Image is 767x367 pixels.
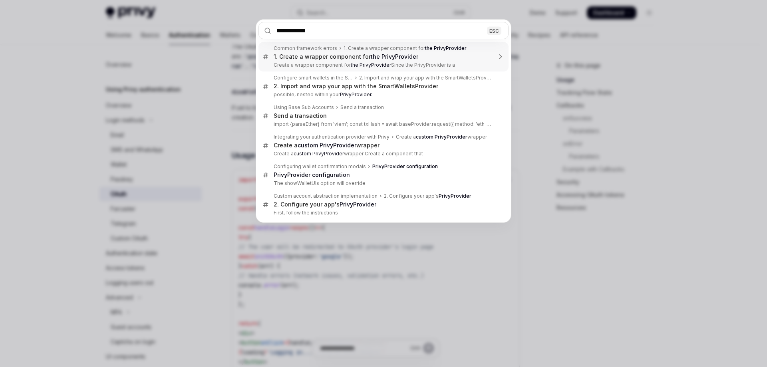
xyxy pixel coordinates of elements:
div: ESC [487,26,501,35]
b: the PrivyProvider [425,45,467,51]
div: 1. Create a wrapper component for [274,53,418,60]
div: Create a wrapper [274,142,380,149]
div: 2. Import and wrap your app with the SmartWalletsProvider [274,83,438,90]
p: possible, nested within your [274,91,492,98]
p: The showWalletUIs option will override [274,180,492,186]
p: Create a wrapper component for Since the PrivyProvider is a [274,62,492,68]
b: custom PrivyProvider [294,151,344,157]
b: custom PrivyProvider [298,142,356,149]
div: Send a transaction [274,112,327,119]
p: Create a wrapper Create a component that [274,151,492,157]
div: Integrating your authentication provider with Privy [274,134,389,140]
div: 2. Configure your app's [274,201,376,208]
div: Create a wrapper [396,134,487,140]
b: PrivyProvider configuration [274,171,350,178]
b: the PrivyProvider [351,62,391,68]
p: import {parseEther} from 'viem'; const txHash = await baseProvider.request({ method: 'eth_sendT [274,121,492,127]
div: 1. Create a wrapper component for [344,45,467,52]
div: Configuring wallet confirmation modals [274,163,366,170]
b: PrivyProvider [340,201,376,208]
b: PrivyProvider. [340,91,372,97]
p: First, follow the instructions [274,210,492,216]
b: PrivyProvider [439,193,471,199]
b: the PrivyProvider [371,53,418,60]
b: PrivyProvider configuration [372,163,438,169]
div: Common framework errors [274,45,337,52]
div: Custom account abstraction implementation [274,193,378,199]
div: Send a transaction [340,104,384,111]
div: Using Base Sub Accounts [274,104,334,111]
div: 2. Import and wrap your app with the SmartWalletsProvider [359,75,492,81]
b: custom PrivyProvider [416,134,467,140]
div: 2. Configure your app's [384,193,471,199]
div: Configure smart wallets in the SDK [274,75,353,81]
